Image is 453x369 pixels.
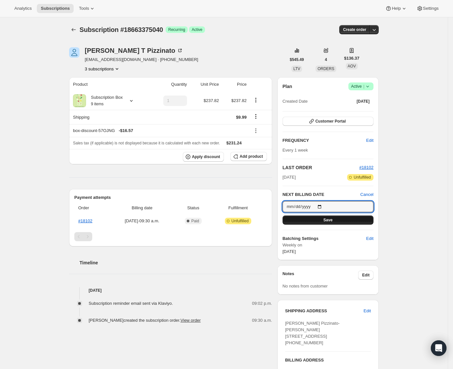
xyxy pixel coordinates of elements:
span: Subscription reminder email sent via Klaviyo. [89,301,173,306]
h3: SHIPPING ADDRESS [285,308,364,314]
button: Product actions [85,66,120,72]
span: Settings [423,6,439,11]
span: AOV [348,64,356,68]
span: Sonia T Pizzinato [69,47,80,58]
th: Product [69,77,149,92]
span: Edit [362,273,370,278]
span: [PERSON_NAME] created the subscription order. [89,318,201,323]
h3: Notes [283,271,358,280]
span: Active [351,83,371,90]
span: $237.82 [231,98,247,103]
span: Weekly on [283,242,373,248]
button: Edit [362,135,377,146]
span: 4 [325,57,327,62]
th: Unit Price [189,77,221,92]
button: Create order [339,25,370,34]
img: product img [73,94,86,107]
div: Subscription Box [86,94,123,107]
span: Every 1 week [283,148,308,153]
a: #18102 [359,165,373,170]
div: Open Intercom Messenger [431,340,446,356]
button: Analytics [10,4,36,13]
span: Status [177,205,210,211]
span: 09:02 p.m. [252,300,272,307]
span: $545.49 [290,57,304,62]
button: 4 [321,55,331,64]
span: Active [192,27,202,32]
span: Help [392,6,401,11]
span: Tools [79,6,89,11]
span: Subscription #18663375040 [80,26,163,33]
button: Product actions [251,96,261,104]
span: [PERSON_NAME] Pizzinato-[PERSON_NAME] [STREET_ADDRESS] [PHONE_NUMBER] [285,321,340,345]
button: Edit [358,271,373,280]
span: Sales tax (if applicable) is not displayed because it is calculated with each new order. [73,141,220,145]
span: LTV [293,66,300,71]
span: 09:30 a.m. [252,317,272,324]
button: Edit [360,306,375,316]
button: Apply discount [183,152,224,162]
th: Order [74,201,109,215]
button: Subscriptions [37,4,74,13]
span: Add product [240,154,263,159]
span: [DATE] [283,174,296,181]
button: Help [381,4,411,13]
span: Customer Portal [315,119,346,124]
h2: Timeline [80,259,272,266]
button: Customer Portal [283,117,373,126]
span: Save [323,217,332,223]
button: Subscriptions [69,25,78,34]
span: Unfulfilled [231,218,249,224]
th: Price [221,77,249,92]
h2: Payment attempts [74,194,267,201]
span: [EMAIL_ADDRESS][DOMAIN_NAME] · [PHONE_NUMBER] [85,56,198,63]
span: Unfulfilled [354,175,371,180]
span: Subscriptions [41,6,70,11]
button: #18102 [359,164,373,171]
button: Settings [413,4,443,13]
div: box-discount-57OJNG [73,127,247,134]
h2: Plan [283,83,292,90]
h3: BILLING ADDRESS [285,357,371,363]
th: Quantity [149,77,189,92]
span: [DATE] · 09:30 a.m. [111,218,173,224]
h6: Batching Settings [283,235,366,242]
span: Billing date [111,205,173,211]
button: $545.49 [286,55,308,64]
button: Tools [75,4,99,13]
h2: FREQUENCY [283,137,366,144]
h2: LAST ORDER [283,164,359,171]
span: Fulfillment [213,205,263,211]
span: Create order [343,27,366,32]
span: $136.37 [344,55,359,62]
span: No notes from customer [283,284,328,288]
span: $237.82 [204,98,219,103]
span: Analytics [14,6,32,11]
a: #18102 [78,218,92,223]
span: [DATE] [283,249,296,254]
span: Paid [191,218,199,224]
h4: [DATE] [69,287,272,294]
a: View order [181,318,201,323]
span: $9.99 [236,115,247,120]
span: Edit [366,137,373,144]
span: - $16.57 [119,127,133,134]
button: [DATE] [353,97,373,106]
span: [DATE] [357,99,370,104]
button: Cancel [360,191,373,198]
button: Shipping actions [251,113,261,120]
span: Edit [366,235,373,242]
th: Shipping [69,110,149,124]
h2: NEXT BILLING DATE [283,191,360,198]
span: Created Date [283,98,308,105]
span: Apply discount [192,154,220,159]
span: Edit [364,308,371,314]
span: $231.24 [226,140,242,145]
button: Edit [362,233,377,244]
button: Save [283,215,373,225]
span: Recurring [168,27,185,32]
span: ORDERS [317,66,334,71]
small: 9 items [91,102,104,106]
